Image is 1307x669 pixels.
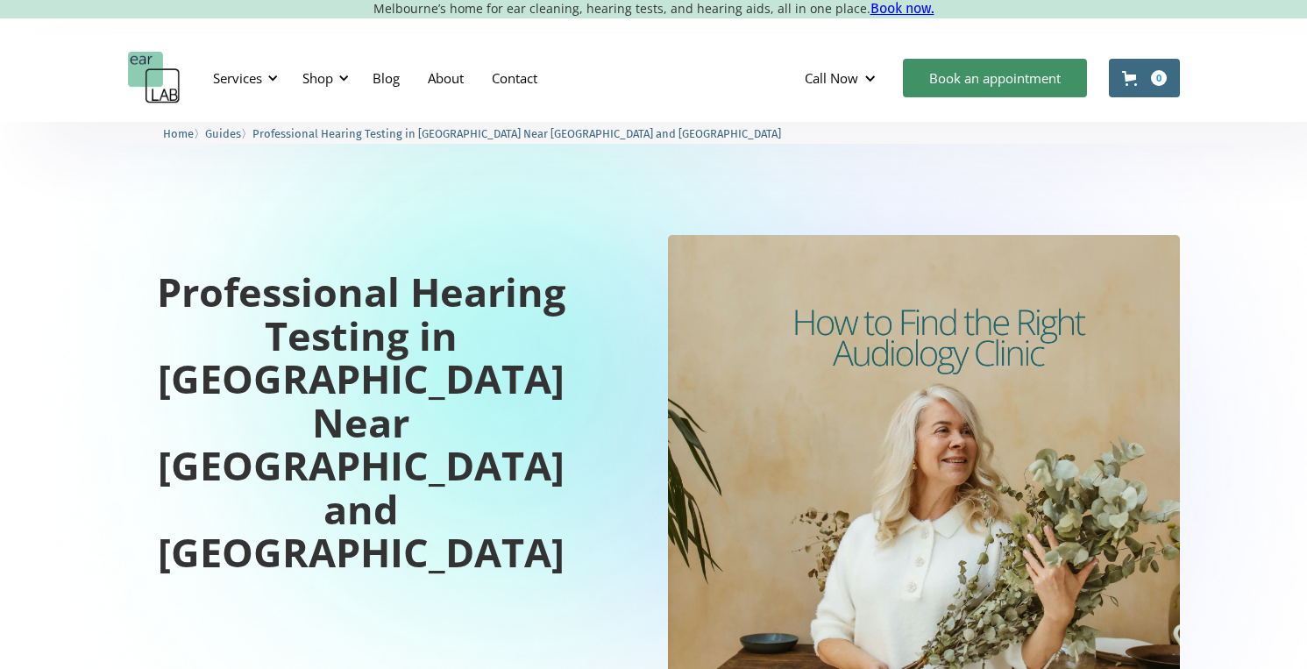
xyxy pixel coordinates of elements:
a: Home [163,125,194,141]
div: Call Now [791,52,894,104]
span: Guides [205,127,241,140]
a: Open cart [1109,59,1180,97]
div: Shop [302,69,333,87]
a: Book an appointment [903,59,1087,97]
li: 〉 [205,125,252,143]
a: Professional Hearing Testing in [GEOGRAPHIC_DATA] Near [GEOGRAPHIC_DATA] and [GEOGRAPHIC_DATA] [252,125,781,141]
div: Services [202,52,283,104]
div: 0 [1151,70,1167,86]
a: Contact [478,53,551,103]
div: Shop [292,52,354,104]
a: Blog [359,53,414,103]
div: Call Now [805,69,858,87]
a: About [414,53,478,103]
h1: Professional Hearing Testing in [GEOGRAPHIC_DATA] Near [GEOGRAPHIC_DATA] and [GEOGRAPHIC_DATA] [128,270,594,574]
span: Home [163,127,194,140]
span: Professional Hearing Testing in [GEOGRAPHIC_DATA] Near [GEOGRAPHIC_DATA] and [GEOGRAPHIC_DATA] [252,127,781,140]
div: Services [213,69,262,87]
li: 〉 [163,125,205,143]
a: Guides [205,125,241,141]
a: home [128,52,181,104]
